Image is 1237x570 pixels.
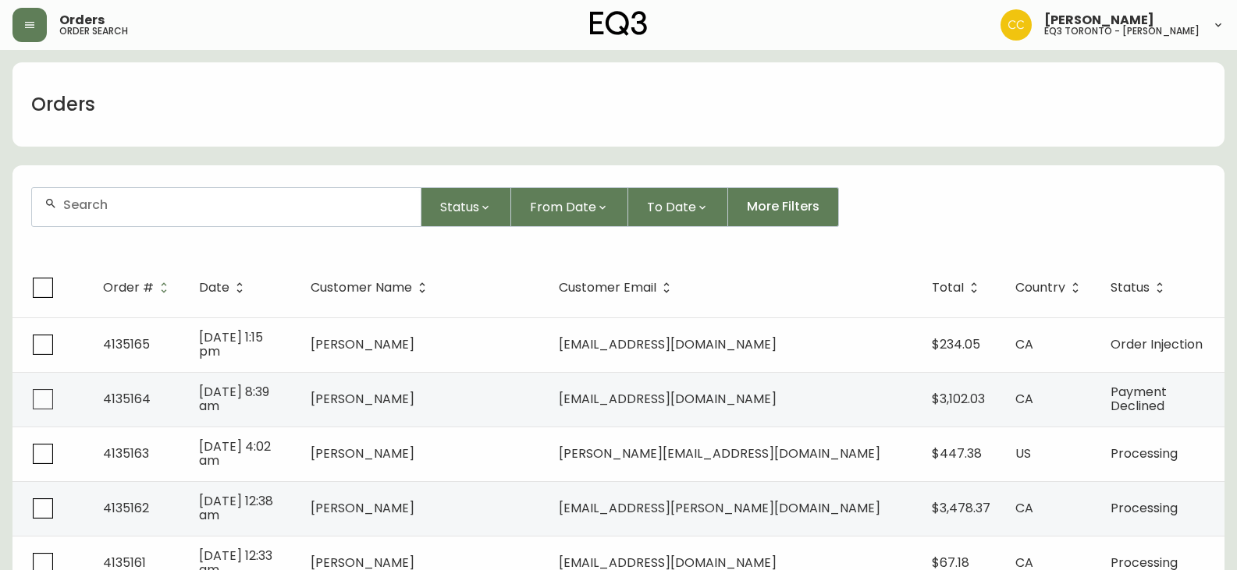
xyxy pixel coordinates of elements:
span: Total [932,283,964,292]
span: 4135164 [103,390,151,408]
span: Date [199,281,250,295]
span: $447.38 [932,444,982,462]
span: Total [932,281,984,295]
span: Status [440,197,479,217]
span: Status [1111,283,1150,292]
span: $3,478.37 [932,499,990,517]
img: ec7176bad513007d25397993f68ebbfb [1001,9,1032,41]
button: To Date [628,187,728,227]
span: $234.05 [932,335,980,353]
span: Customer Name [311,283,412,292]
button: From Date [511,187,628,227]
button: Status [421,187,511,227]
span: CA [1015,499,1033,517]
span: 4135165 [103,335,150,353]
button: More Filters [728,187,839,227]
span: [DATE] 8:39 am [199,383,269,415]
span: Customer Name [311,281,432,295]
span: CA [1015,335,1033,353]
span: Order # [103,281,174,295]
h5: eq3 toronto - [PERSON_NAME] [1044,27,1200,36]
span: [DATE] 1:15 pm [199,328,263,360]
input: Search [63,197,408,212]
span: 4135163 [103,444,149,462]
span: Customer Email [559,281,677,295]
span: Processing [1111,444,1178,462]
span: [PERSON_NAME][EMAIL_ADDRESS][DOMAIN_NAME] [559,444,880,462]
span: Customer Email [559,283,656,292]
span: [PERSON_NAME] [311,499,414,517]
span: [PERSON_NAME] [311,390,414,408]
span: Payment Declined [1111,383,1167,415]
span: Processing [1111,499,1178,517]
span: US [1015,444,1031,462]
span: Orders [59,14,105,27]
h1: Orders [31,91,95,118]
span: CA [1015,390,1033,408]
span: [PERSON_NAME] [311,335,414,353]
span: From Date [530,197,596,217]
span: To Date [647,197,696,217]
span: [DATE] 4:02 am [199,437,271,469]
span: [EMAIL_ADDRESS][PERSON_NAME][DOMAIN_NAME] [559,499,880,517]
span: [PERSON_NAME] [1044,14,1154,27]
span: Country [1015,283,1065,292]
span: Status [1111,281,1170,295]
span: $3,102.03 [932,390,985,408]
span: Country [1015,281,1086,295]
h5: order search [59,27,128,36]
img: logo [590,11,648,36]
span: More Filters [747,198,819,215]
span: Order Injection [1111,335,1203,353]
span: [DATE] 12:38 am [199,492,273,524]
span: [PERSON_NAME] [311,444,414,462]
span: [EMAIL_ADDRESS][DOMAIN_NAME] [559,390,777,408]
span: 4135162 [103,499,149,517]
span: Order # [103,283,154,292]
span: Date [199,283,229,292]
span: [EMAIL_ADDRESS][DOMAIN_NAME] [559,335,777,353]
